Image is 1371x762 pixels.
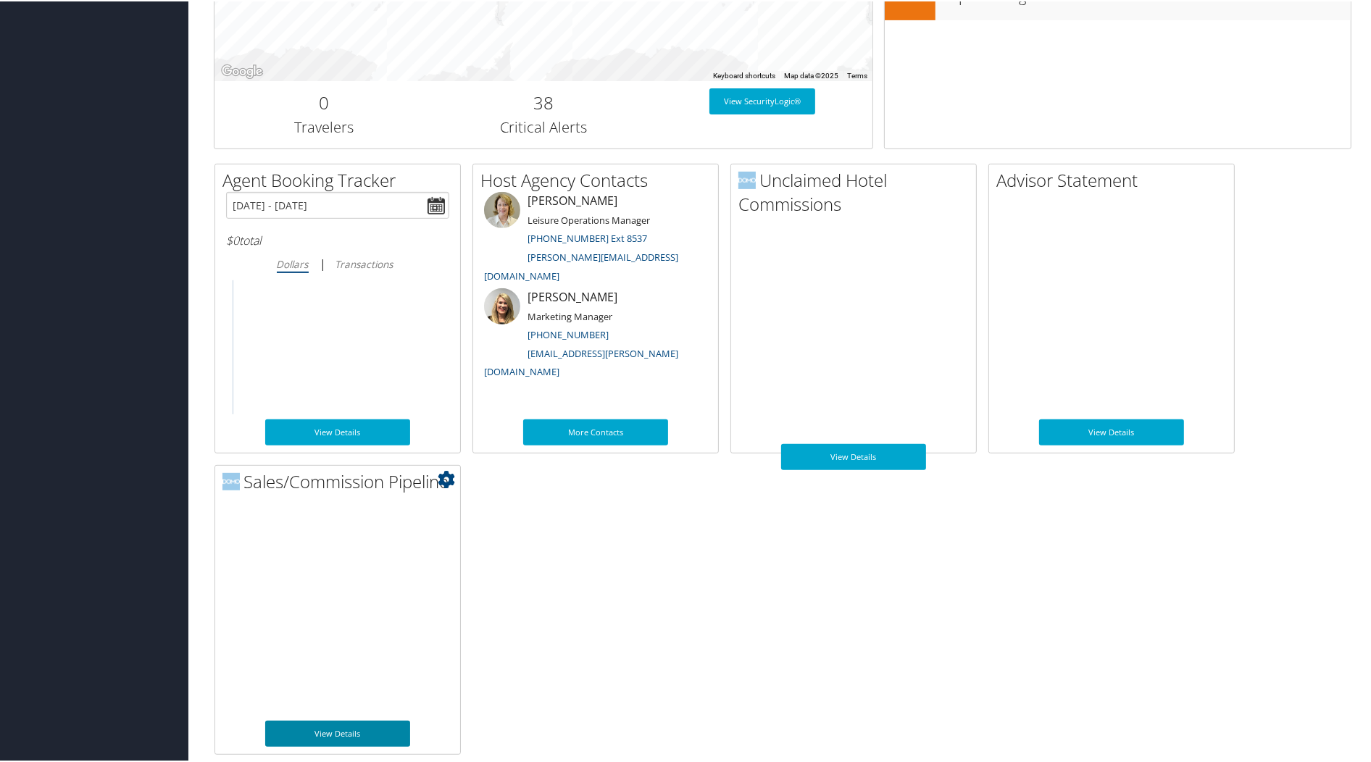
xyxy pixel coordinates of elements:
[714,70,776,80] button: Keyboard shortcuts
[738,170,756,188] img: domo-logo.png
[484,190,520,227] img: meredith-price.jpg
[222,167,460,191] h2: Agent Booking Tracker
[226,231,239,247] span: $0
[277,256,309,269] i: Dollars
[336,256,393,269] i: Transactions
[265,418,410,444] a: View Details
[528,327,609,340] a: [PHONE_NUMBER]
[484,346,678,377] a: [EMAIL_ADDRESS][PERSON_NAME][DOMAIN_NAME]
[265,719,410,745] a: View Details
[218,61,266,80] a: Open this area in Google Maps (opens a new window)
[738,167,976,215] h2: Unclaimed Hotel Commissions
[1039,418,1184,444] a: View Details
[225,89,423,114] h2: 0
[528,212,650,225] small: Leisure Operations Manager
[480,167,718,191] h2: Host Agency Contacts
[709,87,815,113] a: View SecurityLogic®
[222,468,460,493] h2: Sales/Commission Pipeline
[445,116,643,136] h3: Critical Alerts
[781,443,926,469] a: View Details
[225,116,423,136] h3: Travelers
[785,70,839,78] span: Map data ©2025
[996,167,1234,191] h2: Advisor Statement
[523,418,668,444] a: More Contacts
[222,472,240,489] img: domo-logo.png
[477,287,714,383] li: [PERSON_NAME]
[848,70,868,78] a: Terms (opens in new tab)
[484,249,678,281] a: [PERSON_NAME][EMAIL_ADDRESS][DOMAIN_NAME]
[528,230,647,243] a: [PHONE_NUMBER] Ext 8537
[226,254,449,272] div: |
[226,231,449,247] h6: total
[484,287,520,323] img: ali-moffitt.jpg
[528,309,612,322] small: Marketing Manager
[218,61,266,80] img: Google
[445,89,643,114] h2: 38
[477,190,714,287] li: [PERSON_NAME]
